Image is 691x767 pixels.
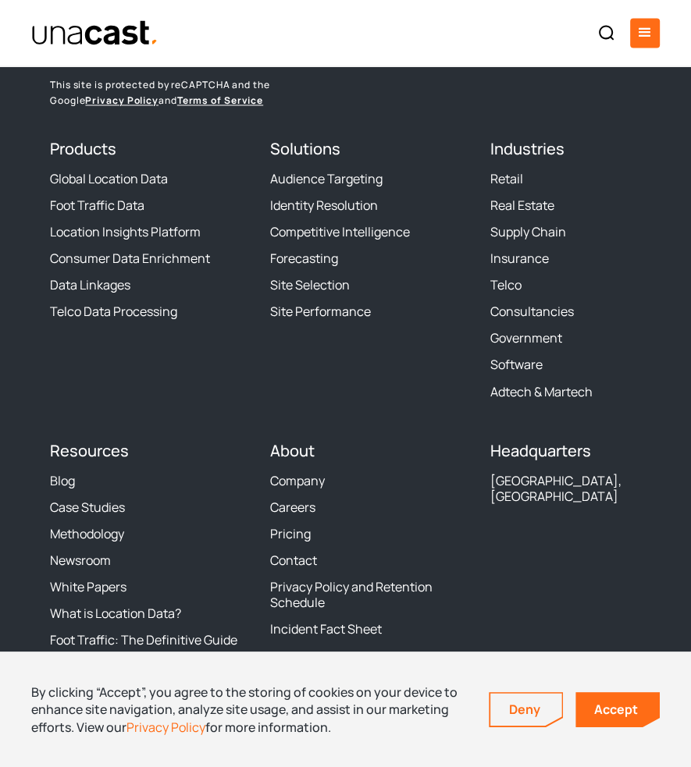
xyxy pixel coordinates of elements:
a: Products [50,138,116,159]
a: Consumer Data Enrichment [50,250,210,266]
a: Site Selection [270,277,350,293]
a: Data Linkages [50,277,130,293]
a: Privacy Policy [85,94,159,107]
a: Competitive Intelligence [270,224,410,240]
a: Blog [50,472,75,488]
a: Telco [490,277,522,293]
a: Forecasting [270,250,338,266]
a: Newsroom [50,552,111,567]
a: Site Performance [270,304,371,319]
h4: Resources [50,441,251,460]
a: Insurance [490,250,549,266]
h4: About [270,441,472,460]
a: Real Estate [490,197,554,213]
a: Deny [490,693,562,726]
img: Unacast text logo [31,20,159,47]
a: Contact [270,552,317,567]
a: White Papers [50,578,126,594]
a: Supply Chain [490,224,566,240]
a: home [31,20,159,47]
a: Foot Traffic Data [50,197,144,213]
div: [GEOGRAPHIC_DATA], [GEOGRAPHIC_DATA] [490,472,641,503]
a: Solutions [270,138,340,159]
a: Retail [490,171,523,186]
a: Careers [270,499,315,514]
p: This site is protected by reCAPTCHA and the Google and [50,77,347,108]
div: By clicking “Accept”, you agree to the storing of cookies on your device to enhance site navigati... [31,684,473,736]
a: Audience Targeting [270,171,383,186]
a: Accept [575,692,660,727]
img: Search icon [597,23,616,42]
a: Software [490,357,543,372]
a: Consultancies [490,304,574,319]
div: menu [630,18,660,48]
h4: Headquarters [490,441,641,460]
a: Location Insights Platform [50,224,201,240]
a: Case Studies [50,499,125,514]
a: Government [490,330,562,346]
a: Methodology [50,525,124,541]
a: Privacy Policy [126,719,205,736]
a: Adtech & Martech [490,383,593,399]
a: What is Location Data? [50,605,181,620]
a: Foot Traffic: The Definitive Guide [50,631,237,647]
a: Terms of Service [177,94,263,107]
a: Privacy Policy and Retention Schedule [270,578,472,609]
h4: Industries [490,140,641,158]
a: Global Location Data [50,171,168,186]
a: Incident Fact Sheet [270,620,382,636]
a: Identity Resolution [270,197,378,213]
a: Company [270,472,325,488]
a: Pricing [270,525,311,541]
a: Telco Data Processing [50,304,177,319]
